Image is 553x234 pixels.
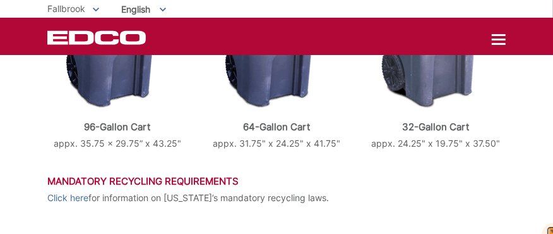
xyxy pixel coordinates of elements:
span: Fallbrook [47,3,85,14]
p: 96-Gallon Cart [47,121,187,133]
h3: Mandatory Recycling Requirements [47,176,506,187]
p: for information on [US_STATE]’s mandatory recycling laws. [47,191,506,205]
a: EDCD logo. Return to the homepage. [47,30,148,45]
a: Click here [47,191,88,205]
p: appx. 31.75" x 24.25" x 41.75" [206,137,347,151]
p: appx. 35.75 x 29.75” x 43.25" [47,137,187,151]
p: 64-Gallon Cart [206,121,347,133]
